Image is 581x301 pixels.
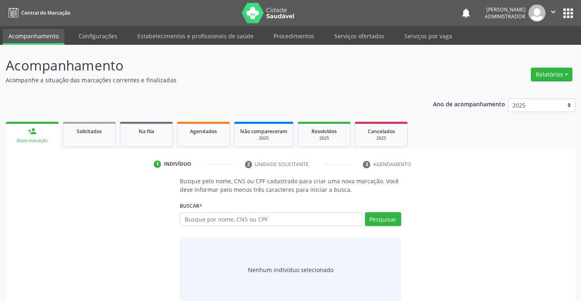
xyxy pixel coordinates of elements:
[460,7,472,19] button: notifications
[485,6,526,13] div: [PERSON_NAME]
[268,29,320,43] a: Procedimentos
[11,138,53,144] div: Nova marcação
[6,76,404,84] p: Acompanhe a situação das marcações correntes e finalizadas
[180,177,401,194] p: Busque pelo nome, CNS ou CPF cadastrado para criar uma nova marcação. Você deve informar pelo men...
[164,160,191,168] div: Indivíduo
[248,266,334,274] div: Nenhum indivíduo selecionado
[180,212,362,226] input: Busque por nome, CNS ou CPF
[6,55,404,76] p: Acompanhamento
[549,7,558,16] i: 
[361,135,402,141] div: 2025
[6,6,70,20] a: Central de Marcação
[528,4,546,22] img: img
[28,127,37,136] div: person_add
[3,29,64,45] a: Acompanhamento
[561,6,575,20] button: apps
[77,128,102,135] span: Solicitados
[546,4,561,22] button: 
[73,29,123,43] a: Configurações
[139,128,154,135] span: Na fila
[399,29,458,43] a: Serviços por vaga
[531,68,572,81] button: Relatórios
[485,13,526,20] span: Administrador
[190,128,217,135] span: Agendados
[180,200,202,212] label: Buscar
[132,29,259,43] a: Estabelecimentos e profissionais de saúde
[154,160,161,168] div: 1
[433,99,505,109] p: Ano de acompanhamento
[368,128,395,135] span: Cancelados
[240,135,287,141] div: 2025
[240,128,287,135] span: Não compareceram
[311,128,337,135] span: Resolvidos
[304,135,345,141] div: 2025
[365,212,401,226] button: Pesquisar
[329,29,390,43] a: Serviços ofertados
[21,9,70,16] span: Central de Marcação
